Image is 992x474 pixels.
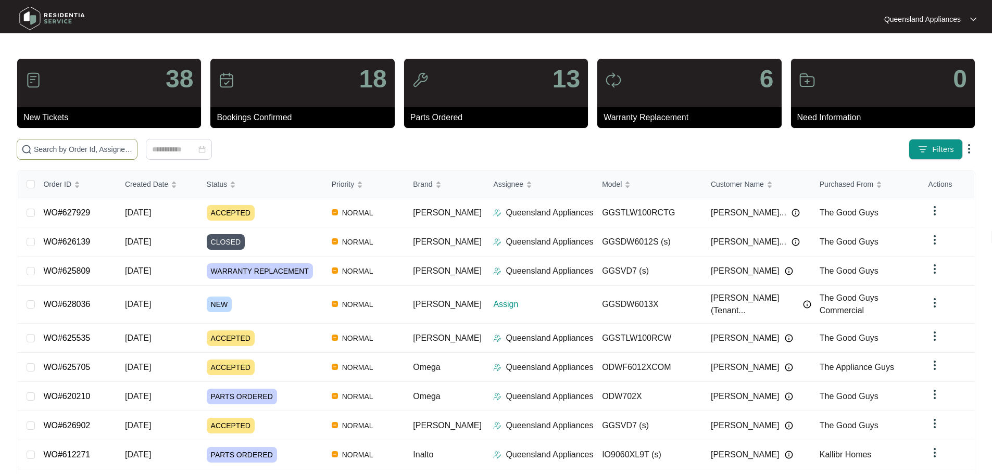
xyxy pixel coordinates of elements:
td: GGSTLW100RCTG [594,198,702,227]
img: Vercel Logo [332,238,338,245]
img: icon [412,72,429,88]
img: Info icon [785,451,793,459]
p: 6 [760,67,774,92]
span: Status [207,178,228,190]
p: Queensland Appliances [506,236,593,248]
span: [PERSON_NAME]... [711,207,786,219]
span: [PERSON_NAME] [711,449,780,461]
img: Vercel Logo [332,335,338,341]
a: WO#628036 [43,300,90,309]
img: dropdown arrow [928,388,941,401]
span: NEW [207,297,232,312]
a: WO#625705 [43,363,90,371]
th: Priority [323,171,405,198]
p: Warranty Replacement [604,111,781,124]
span: [PERSON_NAME]... [711,236,786,248]
img: Info icon [803,300,811,309]
span: [PERSON_NAME] [413,421,482,430]
span: WARRANTY REPLACEMENT [207,263,313,279]
th: Purchased From [811,171,920,198]
p: 13 [552,67,580,92]
span: The Good Guys Commercial [820,293,878,315]
img: Info icon [785,421,793,430]
td: GGSVD7 (s) [594,411,702,440]
th: Assignee [485,171,594,198]
img: Info icon [785,363,793,371]
span: PARTS ORDERED [207,447,277,463]
p: Queensland Appliances [506,332,593,344]
img: Info icon [792,209,800,217]
a: WO#625535 [43,334,90,342]
span: [PERSON_NAME] [413,237,482,246]
span: NORMAL [338,207,378,219]
a: WO#627929 [43,208,90,217]
p: Queensland Appliances [506,207,593,219]
span: Assignee [493,178,523,190]
span: [PERSON_NAME] [711,332,780,344]
td: GGSDW6012S (s) [594,227,702,257]
span: NORMAL [338,298,378,311]
p: Assign [493,298,594,311]
p: Queensland Appliances [506,449,593,461]
p: Queensland Appliances [506,361,593,374]
span: ACCEPTED [207,330,255,346]
img: Assigner Icon [493,363,501,371]
span: [PERSON_NAME] (Tenant... [711,292,798,317]
img: dropdown arrow [928,330,941,342]
span: Priority [332,178,355,190]
td: GGSVD7 (s) [594,257,702,286]
img: icon [218,72,235,88]
img: Info icon [785,267,793,275]
span: PARTS ORDERED [207,389,277,404]
img: search-icon [21,144,32,155]
span: [DATE] [125,266,151,275]
img: Vercel Logo [332,422,338,428]
p: 18 [359,67,386,92]
p: 38 [166,67,193,92]
span: [DATE] [125,421,151,430]
p: New Tickets [23,111,201,124]
a: WO#626139 [43,237,90,246]
span: NORMAL [338,449,378,461]
p: Queensland Appliances [506,390,593,403]
img: Info icon [792,238,800,246]
span: Purchased From [820,178,873,190]
span: The Good Guys [820,421,878,430]
img: Assigner Icon [493,209,501,217]
span: NORMAL [338,361,378,374]
img: dropdown arrow [928,234,941,246]
img: Info icon [785,392,793,401]
p: Need Information [797,111,975,124]
img: Assigner Icon [493,451,501,459]
th: Model [594,171,702,198]
img: Info icon [785,334,793,342]
input: Search by Order Id, Assignee Name, Customer Name, Brand and Model [34,144,133,155]
span: [DATE] [125,300,151,309]
th: Brand [405,171,485,198]
span: [PERSON_NAME] [711,419,780,432]
p: Bookings Confirmed [217,111,394,124]
span: [DATE] [125,237,151,246]
img: Assigner Icon [493,267,501,275]
img: Vercel Logo [332,267,338,274]
span: Model [602,178,622,190]
span: Omega [413,392,440,401]
span: Customer Name [711,178,764,190]
span: Inalto [413,450,433,459]
a: WO#625809 [43,266,90,275]
span: Filters [932,144,954,155]
img: dropdown arrow [963,143,975,155]
th: Order ID [35,171,117,198]
span: The Good Guys [820,266,878,275]
span: The Good Guys [820,208,878,217]
img: icon [799,72,815,88]
img: residentia service logo [16,3,89,34]
span: ACCEPTED [207,418,255,433]
td: ODW702X [594,382,702,411]
td: GGSDW6013X [594,286,702,324]
img: Assigner Icon [493,238,501,246]
img: dropdown arrow [928,446,941,459]
img: Assigner Icon [493,334,501,342]
span: NORMAL [338,332,378,344]
img: Vercel Logo [332,364,338,370]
